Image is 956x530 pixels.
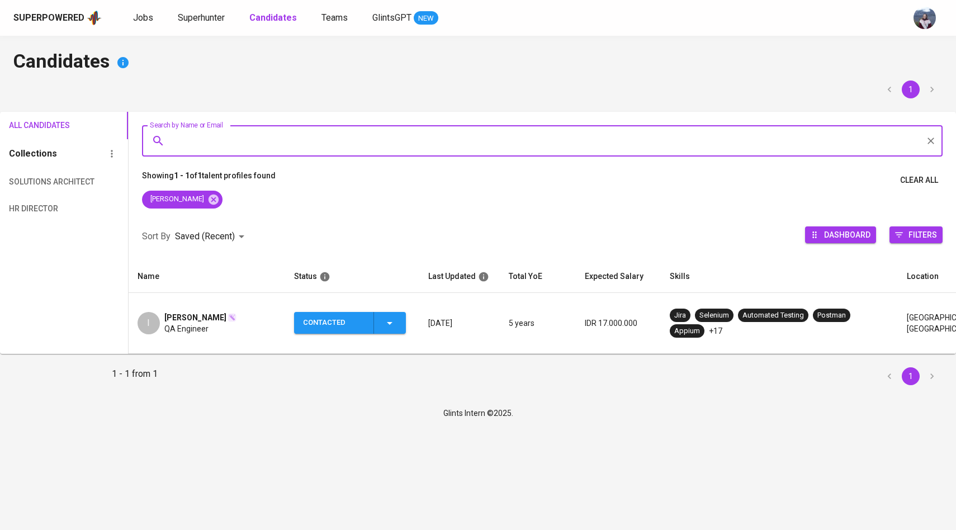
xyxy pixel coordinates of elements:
a: Candidates [249,11,299,25]
img: magic_wand.svg [228,313,236,322]
button: page 1 [902,81,920,98]
th: Skills [661,261,898,293]
a: Superpoweredapp logo [13,10,102,26]
h4: Candidates [13,49,943,76]
div: Superpowered [13,12,84,25]
div: Jira [674,310,686,321]
th: Total YoE [500,261,576,293]
button: Clear [923,133,939,149]
a: Superhunter [178,11,227,25]
span: All Candidates [9,119,70,132]
a: Teams [321,11,350,25]
img: christine.raharja@glints.com [914,7,936,29]
p: Showing of talent profiles found [142,170,276,191]
button: Filters [889,226,943,243]
div: Automated Testing [742,310,804,321]
div: Selenium [699,310,729,321]
div: [PERSON_NAME] [142,191,223,209]
button: page 1 [902,367,920,385]
img: app logo [87,10,102,26]
span: QA Engineer [164,323,209,334]
span: Teams [321,12,348,23]
span: Clear All [900,173,938,187]
p: 5 years [509,318,567,329]
p: [DATE] [428,318,491,329]
span: [PERSON_NAME] [164,312,226,323]
span: NEW [414,13,438,24]
button: Clear All [896,170,943,191]
span: Superhunter [178,12,225,23]
b: 1 - 1 [174,171,190,180]
span: GlintsGPT [372,12,411,23]
span: Filters [908,227,937,242]
h6: Collections [9,146,57,162]
p: Saved (Recent) [175,230,235,243]
nav: pagination navigation [879,81,943,98]
span: HR Director [9,202,70,216]
a: GlintsGPT NEW [372,11,438,25]
p: Sort By [142,230,171,243]
div: Appium [674,326,700,337]
b: Candidates [249,12,297,23]
a: Jobs [133,11,155,25]
b: 1 [197,171,202,180]
div: Postman [817,310,846,321]
div: Contacted [303,312,365,334]
p: IDR 17.000.000 [585,318,652,329]
th: Status [285,261,419,293]
p: +17 [709,325,722,337]
div: Saved (Recent) [175,226,248,247]
span: Jobs [133,12,153,23]
th: Name [129,261,285,293]
button: Dashboard [805,226,876,243]
nav: pagination navigation [879,367,943,385]
span: Dashboard [824,227,870,242]
th: Expected Salary [576,261,661,293]
button: Contacted [294,312,406,334]
span: [PERSON_NAME] [142,194,211,205]
p: 1 - 1 from 1 [112,367,158,385]
th: Last Updated [419,261,500,293]
span: Solutions Architect [9,175,70,189]
div: I [138,312,160,334]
